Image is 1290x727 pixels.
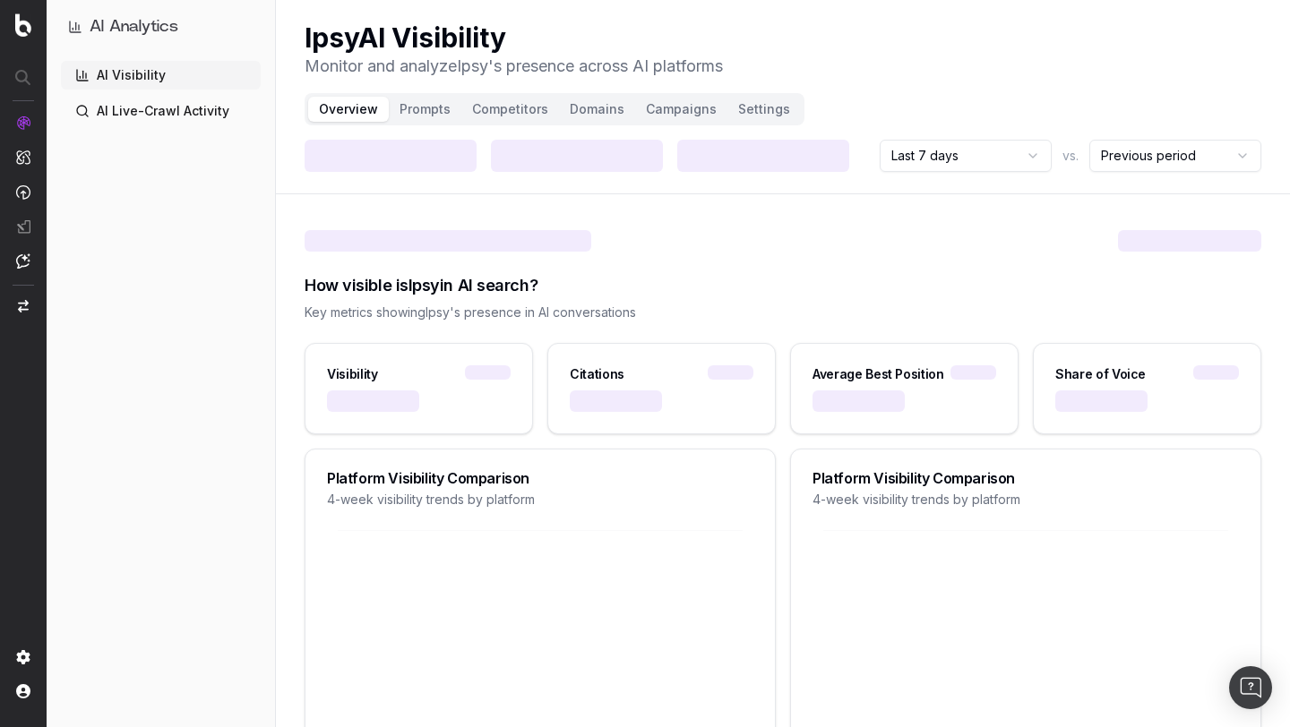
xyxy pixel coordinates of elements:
[90,14,178,39] h1: AI Analytics
[16,184,30,200] img: Activation
[16,219,30,234] img: Studio
[61,61,261,90] a: AI Visibility
[305,21,723,54] h1: Ipsy AI Visibility
[389,97,461,122] button: Prompts
[461,97,559,122] button: Competitors
[16,253,30,269] img: Assist
[1062,147,1079,165] span: vs.
[727,97,801,122] button: Settings
[305,304,1261,321] div: Key metrics showing Ipsy 's presence in AI conversations
[813,471,1239,485] div: Platform Visibility Comparison
[16,115,30,130] img: Analytics
[16,150,30,165] img: Intelligence
[15,13,31,37] img: Botify logo
[327,491,753,509] div: 4-week visibility trends by platform
[308,97,389,122] button: Overview
[68,14,254,39] button: AI Analytics
[16,684,30,698] img: My account
[635,97,727,122] button: Campaigns
[305,54,723,79] p: Monitor and analyze Ipsy 's presence across AI platforms
[813,491,1239,509] div: 4-week visibility trends by platform
[813,365,944,383] div: Average Best Position
[16,650,30,664] img: Setting
[570,365,624,383] div: Citations
[327,471,753,485] div: Platform Visibility Comparison
[559,97,635,122] button: Domains
[305,273,1261,298] div: How visible is Ipsy in AI search?
[327,365,378,383] div: Visibility
[61,97,261,125] a: AI Live-Crawl Activity
[1055,365,1146,383] div: Share of Voice
[18,300,29,312] img: Switch project
[1229,666,1272,709] div: Open Intercom Messenger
